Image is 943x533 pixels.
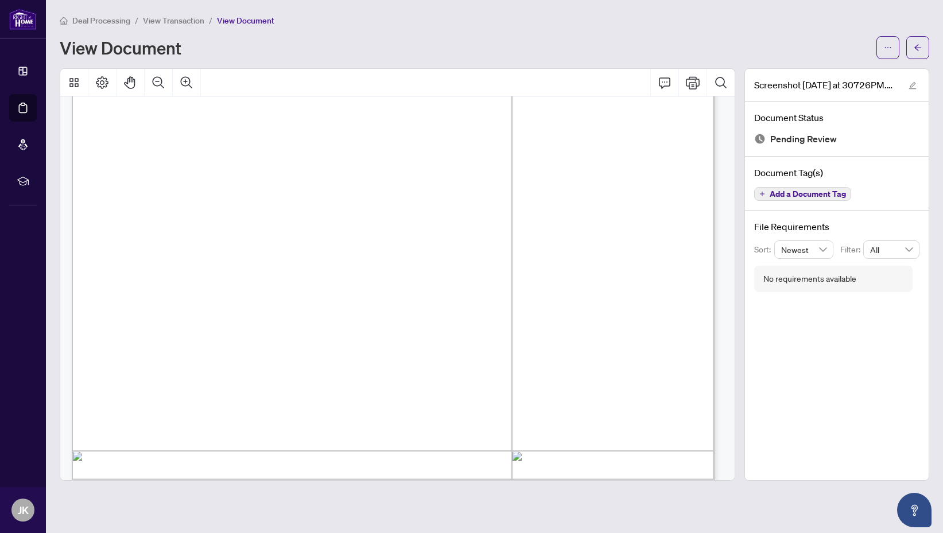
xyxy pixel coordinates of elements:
[135,14,138,27] li: /
[18,502,29,518] span: JK
[143,15,204,26] span: View Transaction
[754,133,766,145] img: Document Status
[754,166,919,180] h4: Document Tag(s)
[754,243,774,256] p: Sort:
[60,17,68,25] span: home
[781,241,827,258] span: Newest
[60,38,181,57] h1: View Document
[884,44,892,52] span: ellipsis
[754,187,851,201] button: Add a Document Tag
[770,131,837,147] span: Pending Review
[763,273,856,285] div: No requirements available
[209,14,212,27] li: /
[909,81,917,90] span: edit
[770,190,846,198] span: Add a Document Tag
[754,78,898,92] span: Screenshot [DATE] at 30726PM.png
[754,111,919,125] h4: Document Status
[754,220,919,234] h4: File Requirements
[72,15,130,26] span: Deal Processing
[914,44,922,52] span: arrow-left
[759,191,765,197] span: plus
[870,241,913,258] span: All
[217,15,274,26] span: View Document
[9,9,37,30] img: logo
[897,493,932,527] button: Open asap
[840,243,863,256] p: Filter:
